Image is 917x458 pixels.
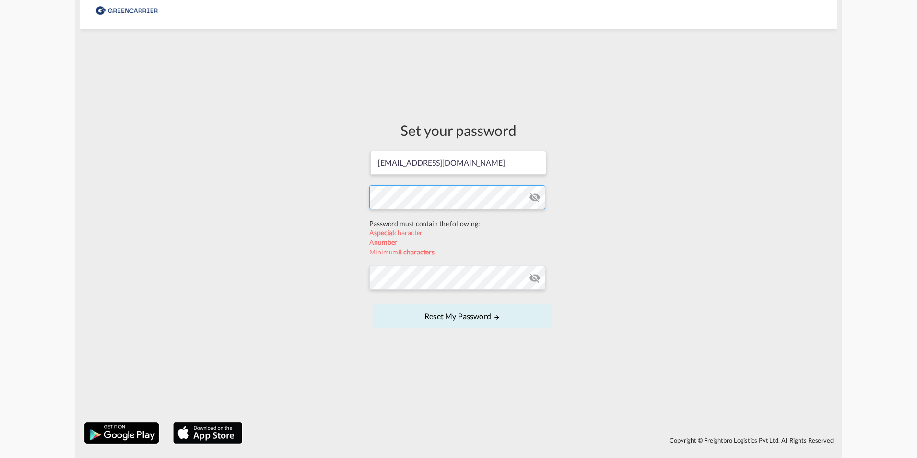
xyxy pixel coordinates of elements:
[398,248,435,256] b: 8 characters
[247,432,837,448] div: Copyright © Freightbro Logistics Pvt Ltd. All Rights Reserved
[373,304,552,328] button: UPDATE MY PASSWORD
[529,272,541,284] md-icon: icon-eye-off
[369,247,548,257] div: Minimum
[369,219,548,229] div: Password must contain the following:
[172,422,243,445] img: apple.png
[529,192,541,203] md-icon: icon-eye-off
[370,151,546,175] input: Email address
[374,238,397,246] b: number
[83,422,160,445] img: google.png
[369,238,548,247] div: A
[374,229,394,237] b: special
[369,228,548,238] div: A character
[369,120,548,140] div: Set your password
